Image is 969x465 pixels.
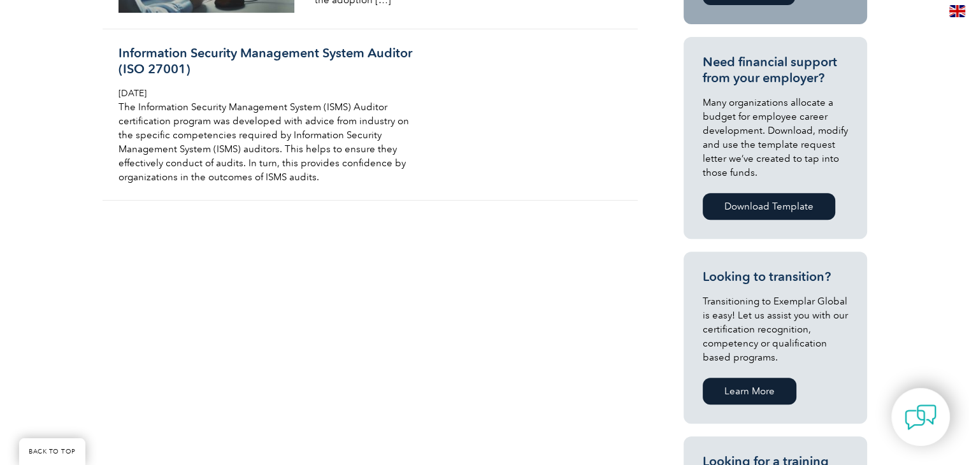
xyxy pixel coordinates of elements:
a: Download Template [703,193,835,220]
p: Transitioning to Exemplar Global is easy! Let us assist you with our certification recognition, c... [703,294,848,364]
a: Information Security Management System Auditor (ISO 27001) [DATE] The Information Security Manage... [103,29,638,201]
a: BACK TO TOP [19,438,85,465]
h3: Information Security Management System Auditor (ISO 27001) [118,45,420,77]
p: Many organizations allocate a budget for employee career development. Download, modify and use th... [703,96,848,180]
img: en [949,5,965,17]
h3: Looking to transition? [703,269,848,285]
p: The Information Security Management System (ISMS) Auditor certification program was developed wit... [118,100,420,184]
img: contact-chat.png [905,401,937,433]
h3: Need financial support from your employer? [703,54,848,86]
span: [DATE] [118,88,147,99]
a: Learn More [703,378,796,404]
